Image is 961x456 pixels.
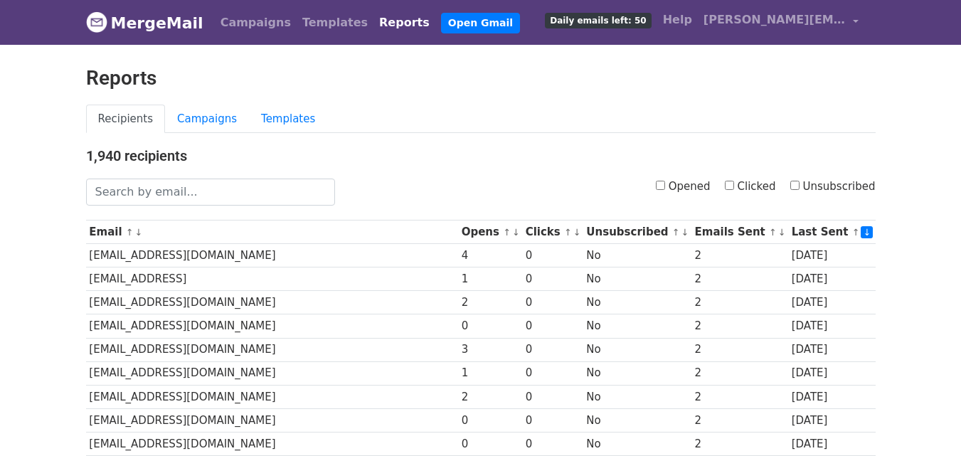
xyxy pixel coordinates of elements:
[545,13,651,28] span: Daily emails left: 50
[458,267,522,291] td: 1
[790,181,800,190] input: Unsubscribed
[86,432,458,455] td: [EMAIL_ADDRESS][DOMAIN_NAME]
[681,227,689,238] a: ↓
[788,244,876,267] td: [DATE]
[788,314,876,338] td: [DATE]
[788,432,876,455] td: [DATE]
[657,6,698,34] a: Help
[691,267,788,291] td: 2
[852,227,860,238] a: ↑
[691,244,788,267] td: 2
[522,267,583,291] td: 0
[249,105,327,134] a: Templates
[672,227,680,238] a: ↑
[458,314,522,338] td: 0
[788,408,876,432] td: [DATE]
[86,179,335,206] input: Search by email...
[769,227,777,238] a: ↑
[583,267,691,291] td: No
[539,6,657,34] a: Daily emails left: 50
[86,385,458,408] td: [EMAIL_ADDRESS][DOMAIN_NAME]
[691,408,788,432] td: 2
[691,361,788,385] td: 2
[656,181,665,190] input: Opened
[458,408,522,432] td: 0
[788,221,876,244] th: Last Sent
[583,361,691,385] td: No
[691,314,788,338] td: 2
[583,432,691,455] td: No
[788,338,876,361] td: [DATE]
[583,408,691,432] td: No
[86,66,876,90] h2: Reports
[135,227,143,238] a: ↓
[458,432,522,455] td: 0
[522,361,583,385] td: 0
[522,432,583,455] td: 0
[725,181,734,190] input: Clicked
[583,291,691,314] td: No
[522,244,583,267] td: 0
[86,361,458,385] td: [EMAIL_ADDRESS][DOMAIN_NAME]
[86,291,458,314] td: [EMAIL_ADDRESS][DOMAIN_NAME]
[522,291,583,314] td: 0
[458,338,522,361] td: 3
[441,13,520,33] a: Open Gmail
[691,432,788,455] td: 2
[522,408,583,432] td: 0
[522,314,583,338] td: 0
[458,244,522,267] td: 4
[126,227,134,238] a: ↑
[86,8,203,38] a: MergeMail
[86,267,458,291] td: [EMAIL_ADDRESS]
[86,244,458,267] td: [EMAIL_ADDRESS][DOMAIN_NAME]
[788,291,876,314] td: [DATE]
[86,11,107,33] img: MergeMail logo
[564,227,572,238] a: ↑
[691,338,788,361] td: 2
[778,227,786,238] a: ↓
[458,291,522,314] td: 2
[86,408,458,432] td: [EMAIL_ADDRESS][DOMAIN_NAME]
[522,385,583,408] td: 0
[522,221,583,244] th: Clicks
[861,226,873,238] a: ↓
[691,221,788,244] th: Emails Sent
[691,385,788,408] td: 2
[583,385,691,408] td: No
[458,361,522,385] td: 1
[86,221,458,244] th: Email
[788,267,876,291] td: [DATE]
[86,338,458,361] td: [EMAIL_ADDRESS][DOMAIN_NAME]
[583,244,691,267] td: No
[725,179,776,195] label: Clicked
[704,11,846,28] span: [PERSON_NAME][EMAIL_ADDRESS][DOMAIN_NAME]
[215,9,297,37] a: Campaigns
[583,221,691,244] th: Unsubscribed
[165,105,249,134] a: Campaigns
[503,227,511,238] a: ↑
[583,338,691,361] td: No
[788,361,876,385] td: [DATE]
[458,221,522,244] th: Opens
[583,314,691,338] td: No
[522,338,583,361] td: 0
[458,385,522,408] td: 2
[86,147,876,164] h4: 1,940 recipients
[656,179,711,195] label: Opened
[86,105,166,134] a: Recipients
[573,227,581,238] a: ↓
[373,9,435,37] a: Reports
[512,227,520,238] a: ↓
[698,6,864,39] a: [PERSON_NAME][EMAIL_ADDRESS][DOMAIN_NAME]
[297,9,373,37] a: Templates
[86,314,458,338] td: [EMAIL_ADDRESS][DOMAIN_NAME]
[691,291,788,314] td: 2
[788,385,876,408] td: [DATE]
[790,179,876,195] label: Unsubscribed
